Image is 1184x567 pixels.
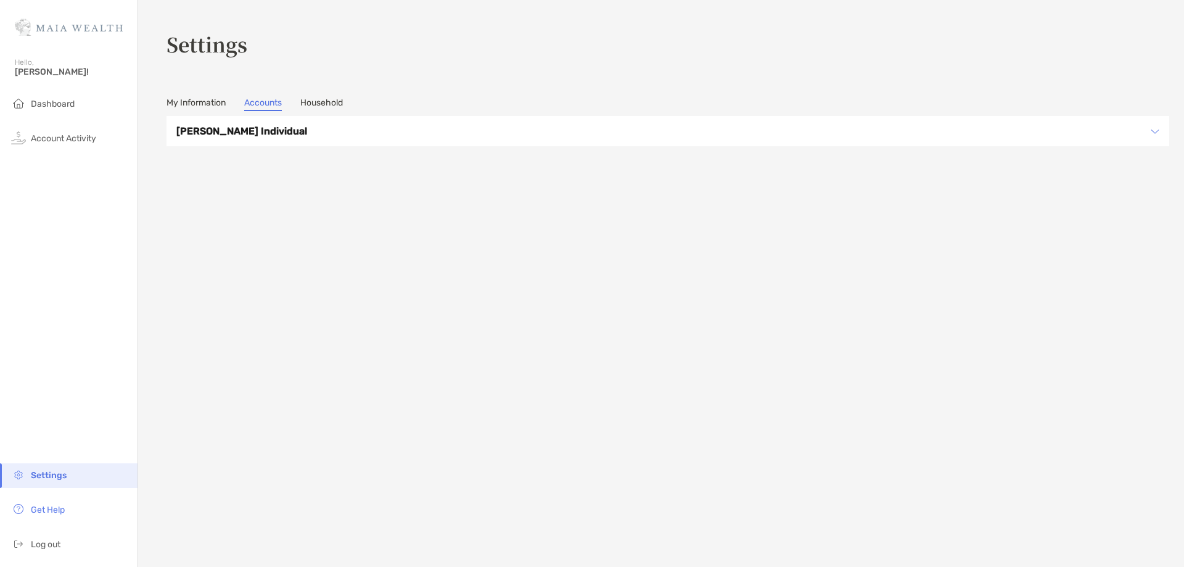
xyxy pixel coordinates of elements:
h3: [PERSON_NAME] Individual [176,123,1143,139]
span: Get Help [31,505,65,515]
div: icon arrow[PERSON_NAME] Individual [166,116,1169,146]
img: logout icon [11,536,26,551]
span: Log out [31,539,60,550]
img: settings icon [11,467,26,482]
span: Account Activity [31,133,96,144]
img: icon arrow [1151,127,1159,136]
img: household icon [11,96,26,110]
span: [PERSON_NAME]! [15,67,130,77]
img: Zoe Logo [15,5,123,49]
img: activity icon [11,130,26,145]
span: Dashboard [31,99,75,109]
a: Accounts [244,97,282,111]
a: My Information [166,97,226,111]
h3: Settings [166,30,1169,58]
img: get-help icon [11,502,26,516]
a: Household [300,97,343,111]
span: Settings [31,470,67,481]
